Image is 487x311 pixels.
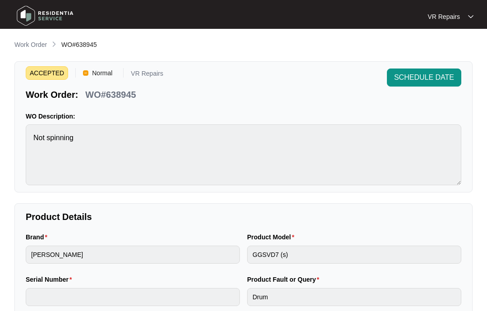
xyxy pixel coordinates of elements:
input: Serial Number [26,288,240,306]
span: WO#638945 [61,41,97,48]
p: Product Details [26,210,461,223]
input: Brand [26,246,240,264]
label: Product Model [247,233,298,242]
button: SCHEDULE DATE [387,69,461,87]
img: residentia service logo [14,2,77,29]
img: chevron-right [51,41,58,48]
input: Product Model [247,246,461,264]
span: ACCEPTED [26,66,68,80]
p: Work Order: [26,88,78,101]
p: Work Order [14,40,47,49]
label: Product Fault or Query [247,275,323,284]
span: Normal [88,66,116,80]
a: Work Order [13,40,49,50]
p: WO Description: [26,112,461,121]
p: WO#638945 [85,88,136,101]
span: SCHEDULE DATE [394,72,454,83]
p: VR Repairs [131,70,163,80]
label: Brand [26,233,51,242]
img: Vercel Logo [83,70,88,76]
input: Product Fault or Query [247,288,461,306]
label: Serial Number [26,275,75,284]
img: dropdown arrow [468,14,473,19]
textarea: Not spinning [26,124,461,185]
p: VR Repairs [427,12,460,21]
